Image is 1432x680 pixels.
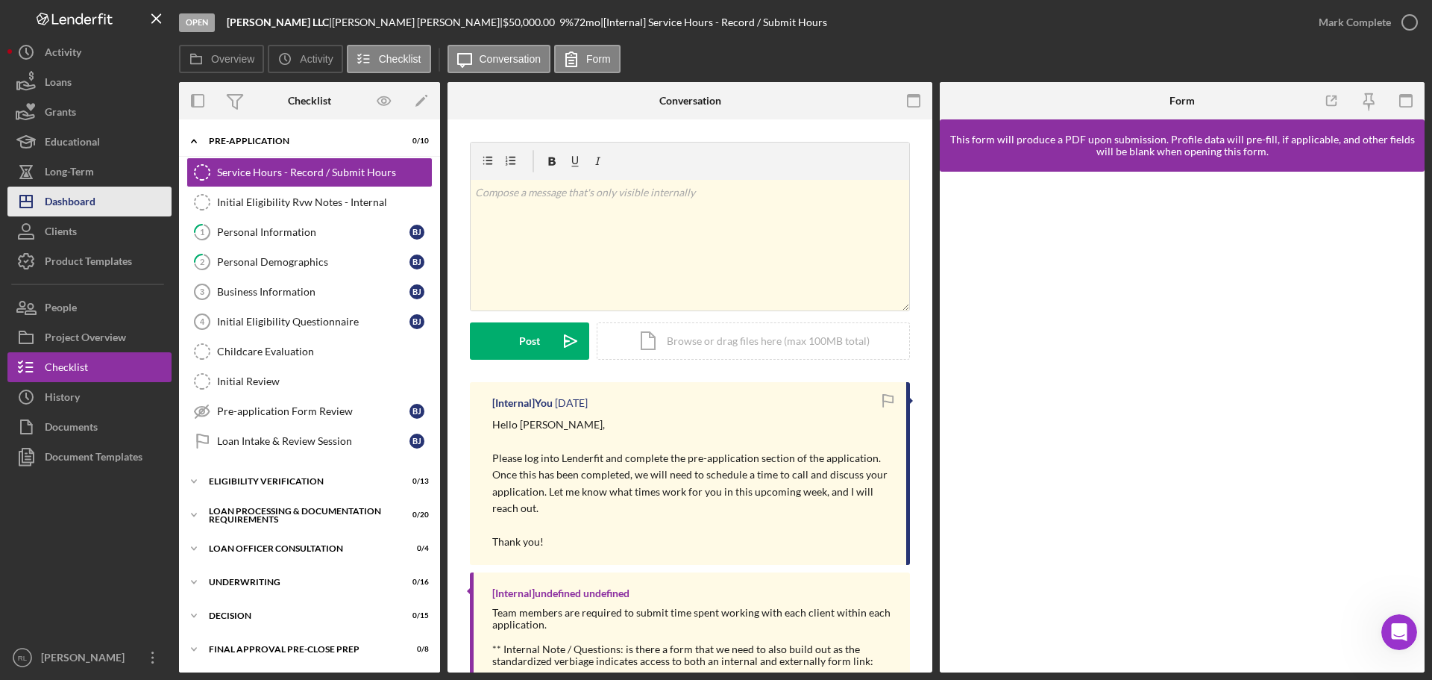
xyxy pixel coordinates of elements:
[447,45,551,73] button: Conversation
[1304,7,1425,37] button: Mark Complete
[186,187,433,217] a: Initial Eligibility Rvw Notes - Internal
[200,317,205,326] tspan: 4
[217,196,432,208] div: Initial Eligibility Rvw Notes - Internal
[480,53,541,65] label: Conversation
[1169,95,1195,107] div: Form
[402,137,429,146] div: 0 / 10
[559,16,574,28] div: 9 %
[200,287,204,296] tspan: 3
[503,16,559,28] div: $50,000.00
[217,226,409,238] div: Personal Information
[209,137,392,146] div: Pre-Application
[409,284,424,299] div: B J
[227,16,329,28] b: [PERSON_NAME] LLC
[7,643,172,673] button: RL[PERSON_NAME]
[659,95,721,107] div: Conversation
[217,316,409,328] div: Initial Eligibility Questionnaire
[554,45,621,73] button: Form
[555,397,588,409] time: 2025-08-08 18:37
[186,426,433,456] a: Loan Intake & Review SessionBJ
[519,322,540,360] div: Post
[402,578,429,587] div: 0 / 16
[379,53,421,65] label: Checklist
[227,16,332,28] div: |
[347,45,431,73] button: Checklist
[186,157,433,187] a: Service Hours - Record / Submit Hours
[402,611,429,620] div: 0 / 15
[217,435,409,447] div: Loan Intake & Review Session
[37,643,134,676] div: [PERSON_NAME]
[409,404,424,419] div: B J
[947,134,1417,157] div: This form will produce a PDF upon submission. Profile data will pre-fill, if applicable, and othe...
[332,16,503,28] div: [PERSON_NAME] [PERSON_NAME] |
[18,654,28,662] text: RL
[409,314,424,329] div: B J
[402,511,429,520] div: 0 / 20
[300,53,333,65] label: Activity
[209,477,392,486] div: Eligibility Verification
[268,45,342,73] button: Activity
[600,16,827,28] div: | [Internal] Service Hours - Record / Submit Hours
[186,247,433,277] a: 2Personal DemographicsBJ
[1319,7,1391,37] div: Mark Complete
[409,255,424,269] div: B J
[409,225,424,240] div: B J
[470,322,589,360] button: Post
[211,53,254,65] label: Overview
[179,13,215,32] div: Open
[492,450,891,517] p: Please log into Lenderfit and complete the pre-application section of the application. Once this ...
[1381,614,1417,650] iframe: Intercom live chat
[409,434,424,449] div: B J
[200,227,204,237] tspan: 1
[45,442,142,475] div: Document Templates
[217,375,432,387] div: Initial Review
[574,16,600,28] div: 72 mo
[402,645,429,654] div: 0 / 8
[492,417,891,433] p: Hello [PERSON_NAME],
[402,544,429,553] div: 0 / 4
[209,578,392,587] div: Underwriting
[402,477,429,486] div: 0 / 13
[7,442,172,472] button: Document Templates
[217,405,409,417] div: Pre-application Form Review
[492,643,895,667] div: ** Internal Note / Questions: is there a form that we need to also build out as the standardized ...
[492,534,891,550] p: Thank you!
[217,166,432,178] div: Service Hours - Record / Submit Hours
[492,587,629,599] div: [Internal] undefined undefined
[179,45,264,73] button: Overview
[209,611,392,620] div: Decision
[186,396,433,426] a: Pre-application Form ReviewBJ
